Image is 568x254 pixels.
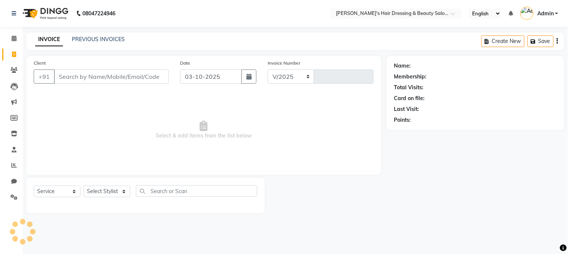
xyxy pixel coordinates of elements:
a: INVOICE [35,33,63,46]
button: Save [528,35,554,47]
label: Client [34,60,46,66]
div: Membership: [394,73,427,81]
div: Last Visit: [394,105,419,113]
input: Search by Name/Mobile/Email/Code [54,69,169,84]
img: Admin [520,7,534,20]
label: Invoice Number [268,60,300,66]
b: 08047224946 [82,3,115,24]
span: Select & add items from the list below [34,93,374,167]
span: Admin [537,10,554,18]
div: Name: [394,62,411,70]
a: PREVIOUS INVOICES [72,36,125,43]
button: +91 [34,69,55,84]
input: Search or Scan [136,185,257,197]
div: Card on file: [394,95,425,102]
div: Total Visits: [394,84,424,92]
label: Date [180,60,190,66]
img: logo [19,3,70,24]
div: Points: [394,116,411,124]
button: Create New [482,35,525,47]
